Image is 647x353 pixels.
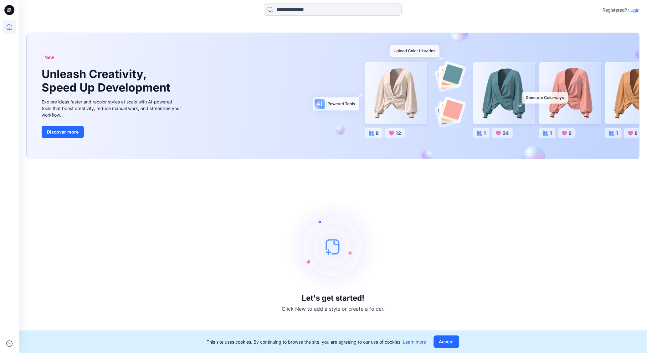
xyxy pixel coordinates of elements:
p: Login [628,7,639,13]
div: Explore ideas faster and recolor styles at scale with AI-powered tools that boost creativity, red... [42,98,182,118]
p: This site uses cookies. By continuing to browse the site, you are agreeing to our use of cookies. [207,339,426,345]
p: Registered? [603,6,627,14]
span: New [44,54,54,61]
h3: Let's get started! [302,294,364,303]
button: Discover more [42,126,84,138]
h1: Unleash Creativity, Speed Up Development [42,67,173,94]
p: Click New to add a style or create a folder. [282,305,384,313]
a: Discover more [42,126,182,138]
img: empty-state-image.svg [286,200,380,294]
a: Learn more [403,339,426,345]
button: Accept [434,335,459,348]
